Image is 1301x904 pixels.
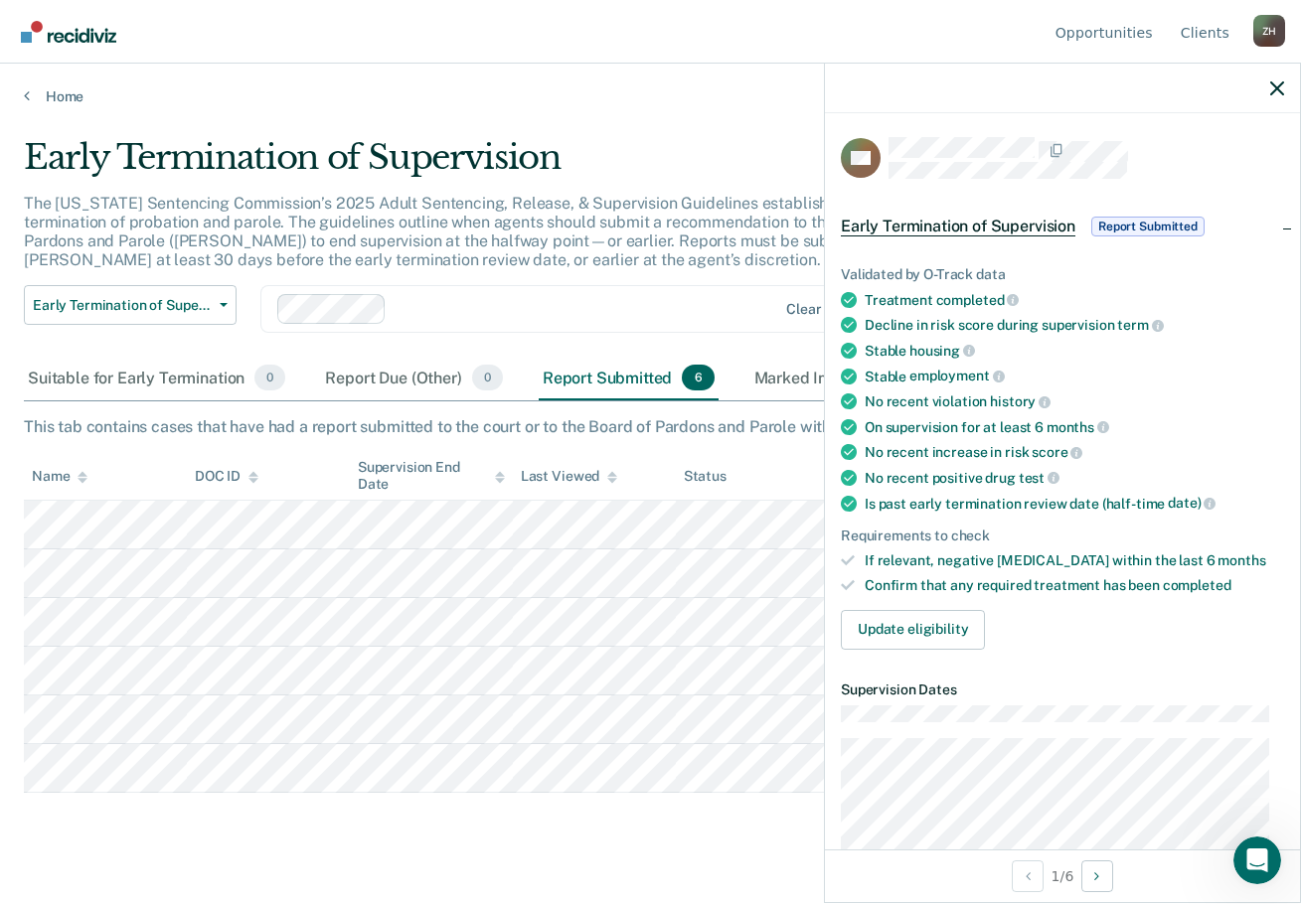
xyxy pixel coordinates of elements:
div: This tab contains cases that have had a report submitted to the court or to the Board of Pardons ... [24,417,1277,436]
div: Requirements to check [841,527,1284,544]
div: Confirm that any required treatment has been [865,577,1284,594]
span: housing [909,343,975,359]
div: DOC ID [195,468,258,485]
span: date) [1168,495,1216,511]
span: Early Termination of Supervision [33,297,212,314]
button: Profile dropdown button [1253,15,1285,47]
div: Status [684,468,727,485]
span: months [1047,419,1109,435]
span: Early Termination of Supervision [841,217,1075,236]
div: On supervision for at least 6 [865,418,1284,436]
span: employment [909,368,1004,383]
div: Decline in risk score during supervision [865,316,1284,334]
div: Last Viewed [521,468,617,485]
span: completed [1163,577,1231,593]
dt: Supervision Dates [841,681,1284,698]
div: Early Termination of Supervision [24,137,1000,194]
span: history [990,393,1051,409]
div: No recent increase in risk [865,443,1284,461]
div: 1 / 6 [825,849,1300,902]
div: If relevant, negative [MEDICAL_DATA] within the last 6 [865,552,1284,569]
div: No recent positive drug [865,469,1284,487]
button: Next Opportunity [1081,860,1113,892]
span: score [1032,444,1082,460]
div: Marked Ineligible [750,357,927,400]
div: Stable [865,342,1284,360]
div: Report Due (Other) [321,357,506,400]
div: Name [32,468,87,485]
a: Home [24,87,1277,105]
img: Recidiviz [21,21,116,43]
div: Early Termination of SupervisionReport Submitted [825,195,1300,258]
span: test [1019,470,1059,486]
span: term [1117,317,1163,333]
div: Supervision End Date [358,459,505,493]
button: Update eligibility [841,610,985,650]
div: Report Submitted [539,357,719,400]
button: Previous Opportunity [1012,860,1044,892]
div: Stable [865,368,1284,385]
span: 6 [682,365,714,390]
span: months [1218,552,1265,568]
div: Clear agents [786,301,871,318]
span: 0 [472,365,503,390]
span: completed [936,292,1020,308]
div: Treatment [865,291,1284,309]
div: Z H [1253,15,1285,47]
span: Report Submitted [1091,217,1205,236]
div: No recent violation [865,392,1284,410]
span: 0 [254,365,285,390]
div: Is past early termination review date (half-time [865,495,1284,513]
div: Suitable for Early Termination [24,357,289,400]
p: The [US_STATE] Sentencing Commission’s 2025 Adult Sentencing, Release, & Supervision Guidelines e... [24,194,984,270]
div: Validated by O-Track data [841,266,1284,283]
iframe: Intercom live chat [1233,836,1281,884]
